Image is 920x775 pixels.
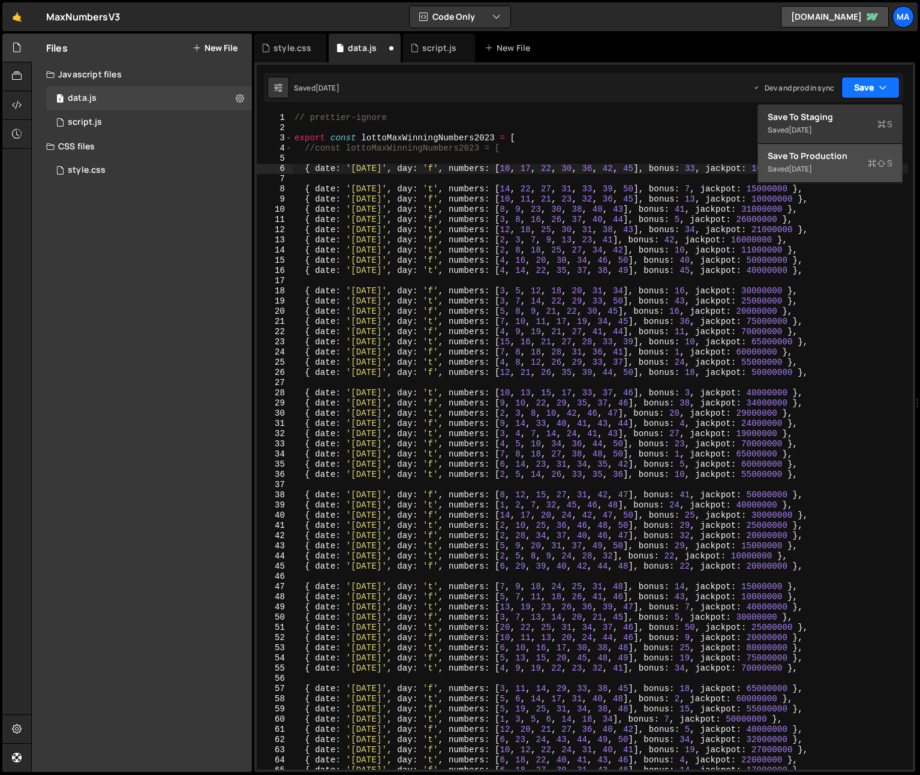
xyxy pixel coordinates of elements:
[868,157,892,169] span: S
[257,592,293,602] div: 48
[56,95,64,104] span: 1
[892,6,914,28] a: ma
[257,113,293,123] div: 1
[257,541,293,551] div: 43
[257,327,293,337] div: 22
[841,77,900,98] button: Save
[32,62,252,86] div: Javascript files
[257,521,293,531] div: 41
[257,561,293,572] div: 45
[68,165,106,176] div: style.css
[257,286,293,296] div: 18
[877,118,892,130] span: S
[485,42,535,54] div: New File
[46,110,252,134] div: 3309/5657.js
[257,317,293,327] div: 21
[348,42,377,54] div: data.js
[257,296,293,307] div: 19
[257,755,293,765] div: 64
[257,439,293,449] div: 33
[257,459,293,470] div: 35
[257,194,293,205] div: 9
[257,419,293,429] div: 31
[257,612,293,623] div: 50
[257,551,293,561] div: 44
[2,2,32,31] a: 🤙
[257,490,293,500] div: 38
[257,388,293,398] div: 28
[768,111,892,123] div: Save to Staging
[257,245,293,256] div: 14
[257,643,293,653] div: 53
[257,714,293,725] div: 60
[257,663,293,674] div: 55
[257,572,293,582] div: 46
[46,158,252,182] div: 3309/6309.css
[257,623,293,633] div: 51
[257,215,293,225] div: 11
[46,10,120,24] div: MaxNumbersV3
[257,480,293,490] div: 37
[32,134,252,158] div: CSS files
[273,42,311,54] div: style.css
[257,256,293,266] div: 15
[257,633,293,643] div: 52
[294,83,339,93] div: Saved
[753,83,834,93] div: Dev and prod in sync
[257,470,293,480] div: 36
[257,408,293,419] div: 30
[68,117,102,128] div: script.js
[257,398,293,408] div: 29
[257,684,293,694] div: 57
[257,674,293,684] div: 56
[781,6,889,28] a: [DOMAIN_NAME]
[257,123,293,133] div: 2
[257,510,293,521] div: 40
[257,307,293,317] div: 20
[768,162,892,176] div: Saved
[257,653,293,663] div: 54
[789,125,812,135] div: [DATE]
[257,368,293,378] div: 26
[789,164,812,174] div: [DATE]
[257,500,293,510] div: 39
[257,133,293,143] div: 3
[257,725,293,735] div: 61
[257,704,293,714] div: 59
[257,582,293,592] div: 47
[68,93,97,104] div: data.js
[257,184,293,194] div: 8
[257,174,293,184] div: 7
[257,143,293,154] div: 4
[257,429,293,439] div: 32
[193,43,237,53] button: New File
[422,42,456,54] div: script.js
[257,276,293,286] div: 17
[257,602,293,612] div: 49
[257,358,293,368] div: 25
[257,235,293,245] div: 13
[257,266,293,276] div: 16
[758,105,902,144] button: Save to StagingS Saved[DATE]
[257,337,293,347] div: 23
[768,123,892,137] div: Saved
[257,735,293,745] div: 62
[315,83,339,93] div: [DATE]
[257,694,293,704] div: 58
[758,144,902,183] button: Save to ProductionS Saved[DATE]
[257,449,293,459] div: 34
[257,205,293,215] div: 10
[410,6,510,28] button: Code Only
[257,154,293,164] div: 5
[257,745,293,755] div: 63
[257,225,293,235] div: 12
[768,150,892,162] div: Save to Production
[257,378,293,388] div: 27
[257,531,293,541] div: 42
[46,41,68,55] h2: Files
[46,86,252,110] div: 3309/5656.js
[257,347,293,358] div: 24
[257,164,293,174] div: 6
